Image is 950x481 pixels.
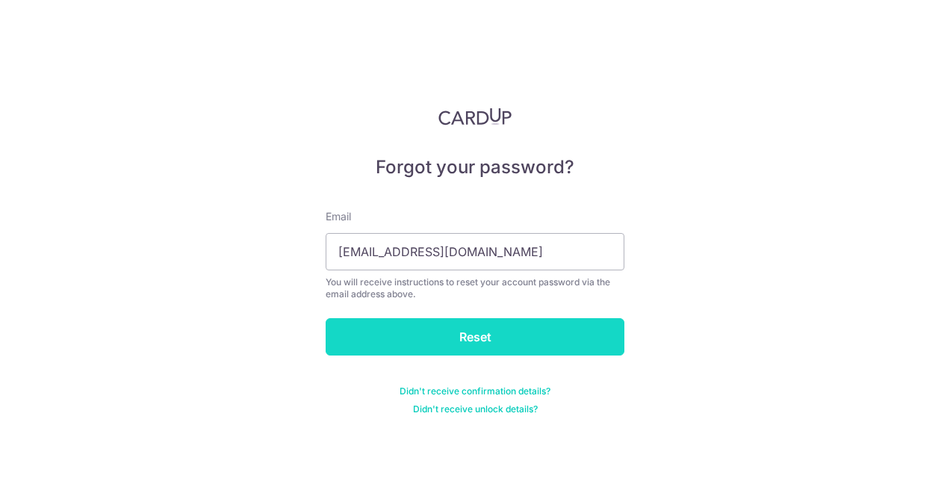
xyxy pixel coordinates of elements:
div: You will receive instructions to reset your account password via the email address above. [326,276,624,300]
label: Email [326,209,351,224]
a: Didn't receive confirmation details? [400,385,550,397]
input: Enter your Email [326,233,624,270]
input: Reset [326,318,624,356]
h5: Forgot your password? [326,155,624,179]
img: CardUp Logo [438,108,512,125]
a: Didn't receive unlock details? [413,403,538,415]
